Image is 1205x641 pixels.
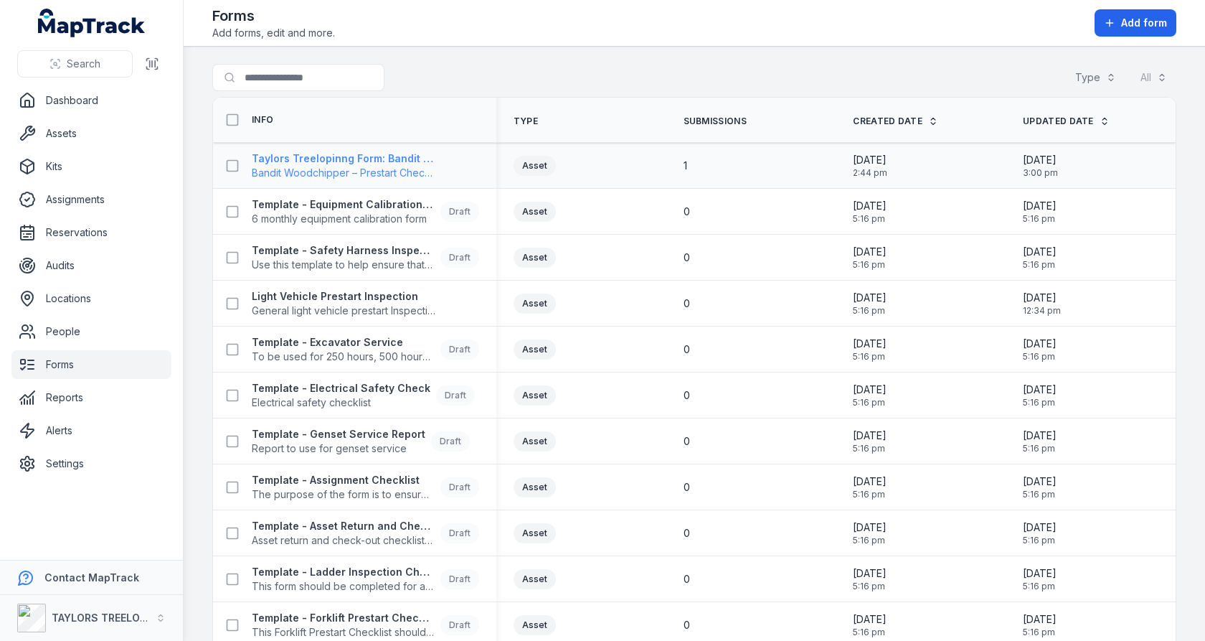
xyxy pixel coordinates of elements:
[11,152,171,181] a: Kits
[1023,351,1057,362] span: 5:16 pm
[853,520,887,535] span: [DATE]
[684,296,690,311] span: 0
[252,473,435,487] strong: Template - Assignment Checklist
[1023,612,1057,627] span: [DATE]
[853,383,887,408] time: 03/06/2025, 5:16:59 pm
[1023,581,1057,592] span: 5:16 pm
[514,477,556,497] div: Asset
[853,213,887,225] span: 5:16 pm
[1023,305,1061,317] span: 12:34 pm
[1023,612,1057,638] time: 03/06/2025, 5:16:59 pm
[853,520,887,546] time: 03/06/2025, 5:16:59 pm
[252,197,435,212] strong: Template - Equipment Calibration Form
[1023,535,1057,546] span: 5:16 pm
[684,480,690,495] span: 0
[38,9,146,37] a: MapTrack
[1023,383,1057,397] span: [DATE]
[1023,116,1110,127] a: Updated Date
[440,569,479,589] div: Draft
[684,159,687,173] span: 1
[853,337,887,351] span: [DATE]
[853,291,887,305] span: [DATE]
[1023,245,1057,259] span: [DATE]
[11,251,171,280] a: Audits
[1023,520,1057,535] span: [DATE]
[684,526,690,541] span: 0
[252,151,435,166] strong: Taylors Treelopinng Form: Bandit Woodchipper – Prestart Checklist
[1023,520,1057,546] time: 03/06/2025, 5:16:59 pm
[1023,443,1057,454] span: 5:16 pm
[252,151,435,180] a: Taylors Treelopinng Form: Bandit Woodchipper – Prestart ChecklistBandit Woodchipper – Prestart Ch...
[252,611,435,625] strong: Template - Forklift Prestart Checklist
[252,258,435,272] span: Use this template to help ensure that your harness is in good condition before use to reduce the ...
[853,245,887,259] span: [DATE]
[11,86,171,115] a: Dashboard
[252,212,435,226] span: 6 monthly equipment calibration form
[1023,153,1058,179] time: 28/08/2025, 3:00:24 pm
[514,569,556,589] div: Asset
[44,571,139,584] strong: Contact MapTrack
[853,199,887,225] time: 03/06/2025, 5:16:59 pm
[1023,566,1057,581] span: [DATE]
[1023,627,1057,638] span: 5:16 pm
[514,248,556,268] div: Asset
[1023,474,1057,489] span: [DATE]
[212,6,335,26] h2: Forms
[11,350,171,379] a: Forms
[853,259,887,271] span: 5:16 pm
[853,291,887,317] time: 03/06/2025, 5:16:59 pm
[1121,16,1167,30] span: Add form
[853,351,887,362] span: 5:16 pm
[853,443,887,454] span: 5:16 pm
[252,350,435,364] span: To be used for 250 hours, 500 hours and 750 hours service only. (1,000 hours to be completed by d...
[252,519,435,533] strong: Template - Asset Return and Check-out Checklist
[853,429,887,443] span: [DATE]
[1023,383,1057,408] time: 03/06/2025, 5:16:59 pm
[252,114,273,126] span: Info
[853,612,887,627] span: [DATE]
[853,167,887,179] span: 2:44 pm
[440,523,479,543] div: Draft
[1066,64,1125,91] button: Type
[11,383,171,412] a: Reports
[252,166,435,180] span: Bandit Woodchipper – Prestart Checklist
[252,441,425,456] span: Report to use for genset service
[853,581,887,592] span: 5:16 pm
[1023,199,1057,213] span: [DATE]
[252,289,435,304] strong: Light Vehicle Prestart Inspection
[436,385,475,406] div: Draft
[514,431,556,451] div: Asset
[1023,259,1057,271] span: 5:16 pm
[1023,337,1057,362] time: 03/06/2025, 5:16:59 pm
[1023,245,1057,271] time: 03/06/2025, 5:16:59 pm
[514,116,538,127] span: Type
[853,153,887,167] span: [DATE]
[1023,213,1057,225] span: 5:16 pm
[11,317,171,346] a: People
[1023,337,1057,351] span: [DATE]
[684,116,747,127] span: Submissions
[52,612,171,624] strong: TAYLORS TREELOPPING
[1023,474,1057,500] time: 03/06/2025, 5:16:59 pm
[252,304,435,318] span: General light vehicle prestart Inspection form
[853,612,887,638] time: 03/06/2025, 5:16:59 pm
[853,474,887,489] span: [DATE]
[252,243,479,272] a: Template - Safety Harness InspectionUse this template to help ensure that your harness is in good...
[1095,9,1176,37] button: Add form
[1023,153,1058,167] span: [DATE]
[11,185,171,214] a: Assignments
[431,431,470,451] div: Draft
[11,416,171,445] a: Alerts
[1023,566,1057,592] time: 03/06/2025, 5:16:59 pm
[252,625,435,640] span: This Forklift Prestart Checklist should be completed every day before starting forklift operations.
[853,383,887,397] span: [DATE]
[514,385,556,406] div: Asset
[17,50,133,78] button: Search
[440,202,479,222] div: Draft
[252,565,435,579] strong: Template - Ladder Inspection Checklist
[853,337,887,362] time: 03/06/2025, 5:16:59 pm
[514,615,556,635] div: Asset
[514,294,556,314] div: Asset
[1023,291,1061,317] time: 06/08/2025, 12:34:53 pm
[252,335,479,364] a: Template - Excavator ServiceTo be used for 250 hours, 500 hours and 750 hours service only. (1,00...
